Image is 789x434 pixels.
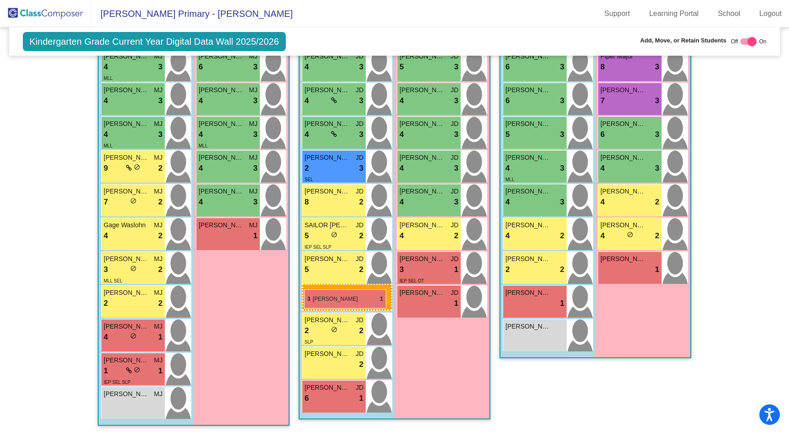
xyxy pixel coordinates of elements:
[505,230,510,242] span: 4
[655,61,659,73] span: 3
[505,254,551,264] span: [PERSON_NAME]
[655,95,659,107] span: 3
[158,230,163,242] span: 2
[199,95,203,107] span: 4
[331,231,337,238] span: do_not_disturb_alt
[505,264,510,276] span: 2
[249,153,258,162] span: MJ
[400,52,445,61] span: [PERSON_NAME]
[400,119,445,129] span: [PERSON_NAME]
[104,298,108,309] span: 2
[359,129,363,141] span: 3
[655,264,659,276] span: 1
[505,129,510,141] span: 5
[451,119,458,129] span: JD
[454,61,458,73] span: 3
[104,76,112,81] span: MLL
[158,129,163,141] span: 3
[454,264,458,276] span: 1
[505,153,551,162] span: [PERSON_NAME]
[134,366,140,373] span: do_not_disturb_alt
[400,288,445,298] span: [PERSON_NAME]
[331,326,337,333] span: do_not_disturb_alt
[199,153,244,162] span: [PERSON_NAME]
[249,85,258,95] span: MJ
[305,264,309,276] span: 5
[505,162,510,174] span: 4
[158,162,163,174] span: 2
[199,85,244,95] span: [PERSON_NAME]
[305,187,350,196] span: [PERSON_NAME]
[731,37,738,46] span: Off
[134,164,140,170] span: do_not_disturb_alt
[451,187,458,196] span: JD
[451,288,458,298] span: JD
[655,230,659,242] span: 2
[199,162,203,174] span: 4
[158,264,163,276] span: 2
[655,129,659,141] span: 3
[305,383,350,392] span: [PERSON_NAME]
[154,85,163,95] span: MJ
[104,162,108,174] span: 9
[359,392,363,404] span: 1
[400,187,445,196] span: [PERSON_NAME]
[505,52,551,61] span: [PERSON_NAME]
[104,356,149,365] span: [PERSON_NAME]
[505,187,551,196] span: [PERSON_NAME]
[104,187,149,196] span: [PERSON_NAME]
[154,356,163,365] span: MJ
[600,254,646,264] span: [PERSON_NAME]
[451,254,458,264] span: JD
[454,298,458,309] span: 1
[104,365,108,377] span: 1
[305,95,309,107] span: 4
[158,331,163,343] span: 1
[199,61,203,73] span: 6
[560,264,564,276] span: 2
[560,61,564,73] span: 3
[104,85,149,95] span: [PERSON_NAME]
[154,220,163,230] span: MJ
[359,196,363,208] span: 2
[199,52,244,61] span: [PERSON_NAME]
[104,95,108,107] span: 4
[249,52,258,61] span: MJ
[505,220,551,230] span: [PERSON_NAME]
[400,196,404,208] span: 4
[104,288,149,298] span: [PERSON_NAME]
[627,231,633,238] span: do_not_disturb_alt
[154,187,163,196] span: MJ
[454,162,458,174] span: 3
[400,95,404,107] span: 4
[305,340,313,345] span: SLP
[305,245,331,250] span: IEP SEL SLP
[104,322,149,331] span: [PERSON_NAME]
[130,333,137,339] span: do_not_disturb_alt
[104,331,108,343] span: 4
[199,187,244,196] span: [PERSON_NAME]
[356,187,363,196] span: JD
[104,380,131,385] span: IEP SEL SLP
[454,95,458,107] span: 3
[305,52,350,61] span: [PERSON_NAME]
[356,315,363,325] span: JD
[154,153,163,162] span: MJ
[154,254,163,264] span: MJ
[104,278,122,283] span: MLL SEL
[130,265,137,272] span: do_not_disturb_alt
[199,119,244,129] span: [PERSON_NAME]
[91,6,293,21] span: [PERSON_NAME] Primary - [PERSON_NAME]
[104,389,149,399] span: [PERSON_NAME]
[305,61,309,73] span: 4
[104,196,108,208] span: 7
[400,264,404,276] span: 3
[104,52,149,61] span: [PERSON_NAME]
[600,230,605,242] span: 4
[199,220,244,230] span: [PERSON_NAME]
[600,119,646,129] span: [PERSON_NAME] [PERSON_NAME]
[253,162,258,174] span: 3
[759,37,766,46] span: On
[359,325,363,337] span: 2
[600,153,646,162] span: [PERSON_NAME] [PERSON_NAME]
